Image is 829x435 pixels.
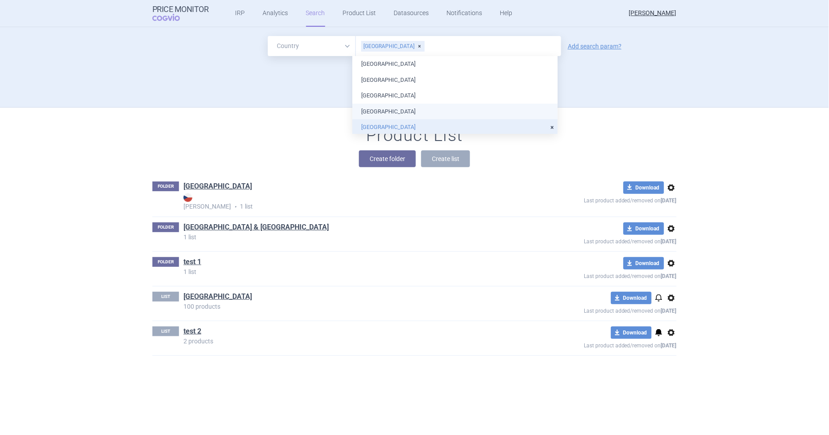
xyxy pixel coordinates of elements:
[183,269,519,275] p: 1 list
[183,292,252,303] h1: Cyprus
[152,326,179,336] p: LIST
[231,202,240,211] i: •
[611,292,652,304] button: Download
[183,193,519,210] strong: [PERSON_NAME]
[152,5,209,22] a: Price MonitorCOGVIO
[661,197,677,204] strong: [DATE]
[519,304,677,315] p: Last product added/removed on
[183,257,201,267] a: test 1
[623,257,664,270] button: Download
[183,326,201,336] a: test 2
[361,41,425,52] div: [GEOGRAPHIC_DATA]
[183,193,519,211] p: 1 list
[183,234,519,240] p: 1 list
[519,270,677,281] p: Last product added/removed on
[183,181,252,191] a: [GEOGRAPHIC_DATA]
[352,56,558,72] li: [GEOGRAPHIC_DATA]
[661,308,677,314] strong: [DATE]
[352,119,558,135] li: [GEOGRAPHIC_DATA]
[623,222,664,235] button: Download
[519,194,677,205] p: Last product added/removed on
[183,222,329,234] h1: Cyprus & Bulgaria
[183,193,192,202] img: CZ
[183,292,252,302] a: [GEOGRAPHIC_DATA]
[152,14,192,21] span: COGVIO
[519,235,677,246] p: Last product added/removed on
[352,88,558,104] li: [GEOGRAPHIC_DATA]
[611,326,652,339] button: Download
[183,257,201,269] h1: test 1
[661,238,677,245] strong: [DATE]
[183,222,329,232] a: [GEOGRAPHIC_DATA] & [GEOGRAPHIC_DATA]
[366,125,463,146] h1: Product List
[152,257,179,267] p: FOLDER
[623,181,664,194] button: Download
[661,273,677,279] strong: [DATE]
[359,150,416,167] button: Create folder
[152,222,179,232] p: FOLDER
[152,292,179,302] p: LIST
[183,181,252,193] h1: Cyprus
[568,43,622,49] a: Add search param?
[661,342,677,349] strong: [DATE]
[352,72,558,88] li: [GEOGRAPHIC_DATA]
[152,181,179,191] p: FOLDER
[183,303,519,310] p: 100 products
[183,338,519,344] p: 2 products
[421,150,470,167] button: Create list
[183,326,201,338] h1: test 2
[519,339,677,350] p: Last product added/removed on
[152,5,209,14] strong: Price Monitor
[352,104,558,120] li: [GEOGRAPHIC_DATA]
